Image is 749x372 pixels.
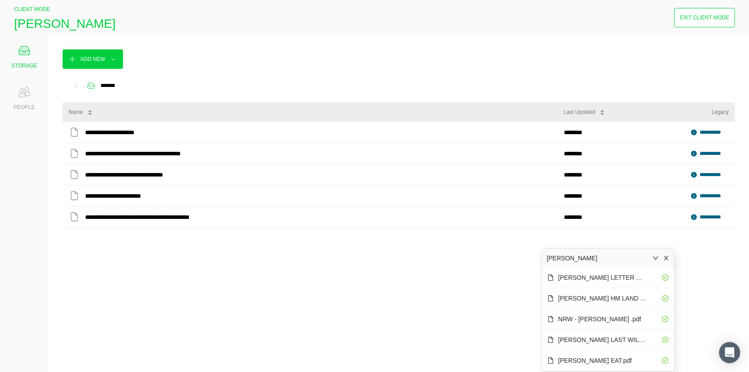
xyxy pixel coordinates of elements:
span: check-circle [662,274,668,281]
div: [PERSON_NAME] EAT.pdf [558,356,632,365]
div: PEOPLE [14,103,35,112]
span: file [548,357,554,364]
span: check-circle [662,357,668,364]
div: [PERSON_NAME] LETTER OF WISHES.pdf [558,273,646,282]
div: Legacy [712,108,729,116]
button: Add New [63,49,123,69]
span: file [548,295,554,301]
div: [PERSON_NAME] LAST WILL AND TESTAMENT.pdf [558,335,646,345]
div: NRW - [PERSON_NAME] .pdf [558,314,641,324]
div: Name [69,108,83,116]
span: [PERSON_NAME] [14,17,116,31]
span: down [652,255,659,261]
button: Exit Client Mode [674,8,735,27]
span: CLIENT MODE [14,6,50,12]
span: file [548,337,554,343]
span: file [548,274,554,281]
div: STORAGE [11,61,37,70]
div: Exit Client Mode [680,13,729,22]
div: Add New [80,55,105,64]
span: close [663,255,669,261]
span: check-circle [662,337,668,343]
div: Last Updated [564,108,595,116]
div: [PERSON_NAME] [547,253,597,263]
div: [PERSON_NAME] HM LAND REGISTRY COMPLETION.pdf [558,293,646,303]
div: Open Intercom Messenger [719,342,740,363]
span: file [548,316,554,322]
span: check-circle [662,316,668,322]
span: check-circle [662,295,668,301]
